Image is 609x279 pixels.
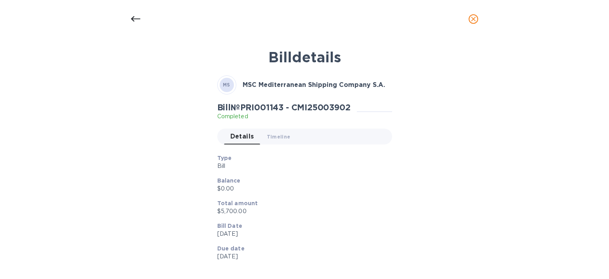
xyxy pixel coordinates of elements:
b: MS [223,82,230,88]
h2: Bill № PRI001143 - CMI25003902 [217,102,350,112]
b: Due date [217,245,245,252]
button: close [464,10,483,29]
span: Timeline [267,133,291,141]
b: Type [217,155,232,161]
p: Completed [217,112,350,121]
p: $5,700.00 [217,207,386,216]
p: $0.00 [217,185,386,193]
b: Bill Date [217,223,242,229]
b: Total amount [217,200,258,206]
span: Details [230,131,254,142]
p: [DATE] [217,230,386,238]
b: Balance [217,177,241,184]
b: MSC Mediterranean Shipping Company S.A. [243,81,385,89]
b: Bill details [268,48,341,66]
p: Bill [217,162,386,170]
p: [DATE] [217,252,386,261]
